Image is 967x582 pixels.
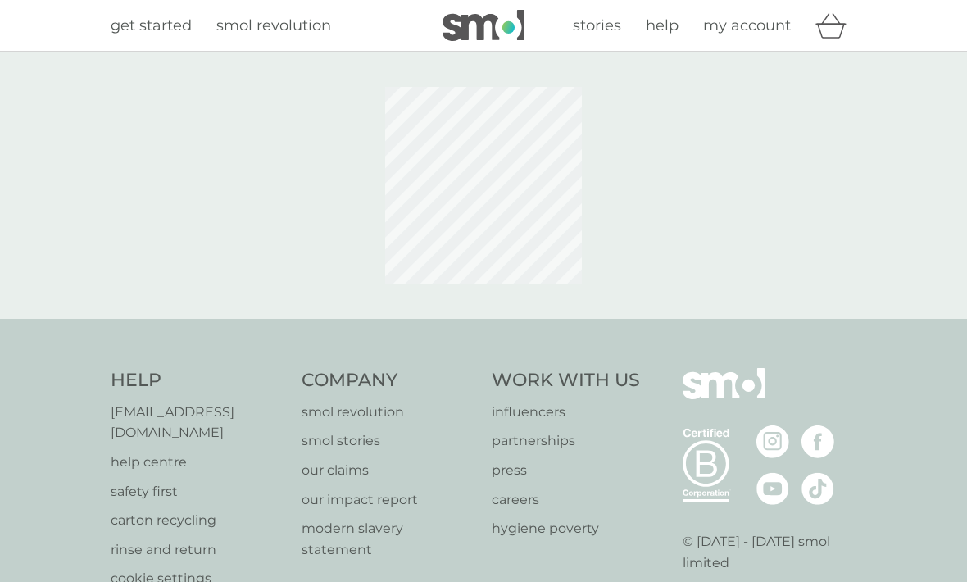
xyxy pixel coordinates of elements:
[302,402,476,423] a: smol revolution
[111,14,192,38] a: get started
[492,430,640,452] a: partnerships
[703,14,791,38] a: my account
[302,430,476,452] a: smol stories
[492,460,640,481] a: press
[302,518,476,560] a: modern slavery statement
[302,460,476,481] a: our claims
[111,481,285,502] a: safety first
[216,16,331,34] span: smol revolution
[492,402,640,423] a: influencers
[646,16,679,34] span: help
[801,425,834,458] img: visit the smol Facebook page
[573,14,621,38] a: stories
[573,16,621,34] span: stories
[801,472,834,505] img: visit the smol Tiktok page
[111,452,285,473] a: help centre
[492,368,640,393] h4: Work With Us
[683,531,857,573] p: © [DATE] - [DATE] smol limited
[111,16,192,34] span: get started
[492,518,640,539] a: hygiene poverty
[492,489,640,511] a: careers
[216,14,331,38] a: smol revolution
[111,510,285,531] a: carton recycling
[683,368,765,424] img: smol
[302,368,476,393] h4: Company
[443,10,524,41] img: smol
[815,9,856,42] div: basket
[703,16,791,34] span: my account
[646,14,679,38] a: help
[756,425,789,458] img: visit the smol Instagram page
[111,539,285,561] a: rinse and return
[756,472,789,505] img: visit the smol Youtube page
[302,489,476,511] a: our impact report
[111,402,285,443] a: [EMAIL_ADDRESS][DOMAIN_NAME]
[111,368,285,393] h4: Help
